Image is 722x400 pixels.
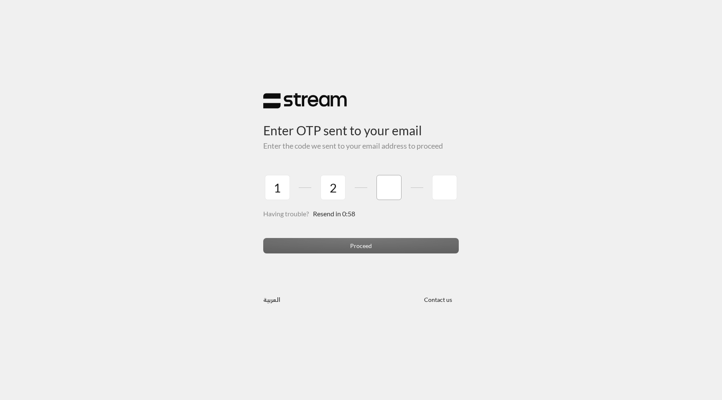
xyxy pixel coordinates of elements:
a: العربية [263,291,280,307]
span: Resend in 0:58 [313,210,355,218]
a: Contact us [417,296,459,303]
span: Having trouble? [263,210,309,218]
button: Contact us [417,291,459,307]
h3: Enter OTP sent to your email [263,109,459,138]
img: Stream Logo [263,93,347,109]
h5: Enter the code we sent to your email address to proceed [263,142,459,151]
